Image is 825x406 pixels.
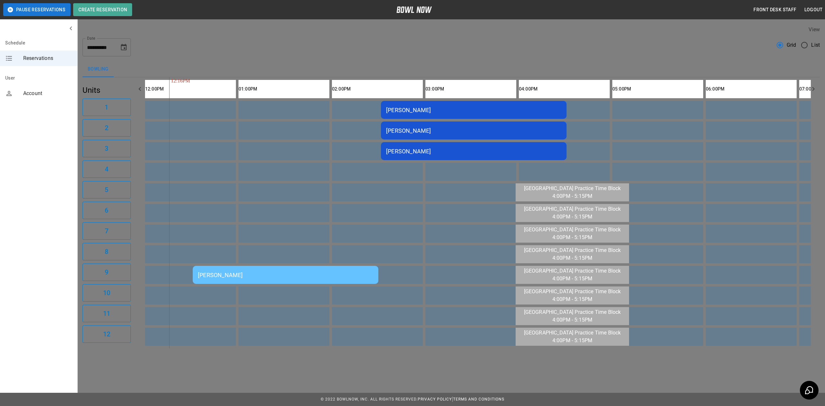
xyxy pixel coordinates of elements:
[82,62,114,77] button: Bowling
[396,6,432,13] img: logo
[787,41,796,49] span: Grid
[105,143,108,154] h6: 3
[82,85,131,95] h5: Units
[117,41,130,54] button: Choose date, selected date is Aug 21, 2025
[751,4,799,16] button: Front Desk Staff
[418,397,452,401] a: Privacy Policy
[386,148,561,155] div: [PERSON_NAME]
[169,78,171,84] span: 12:16PM
[23,54,72,62] span: Reservations
[82,62,820,77] div: inventory tabs
[105,247,108,257] h6: 8
[332,80,423,98] th: 02:00PM
[809,26,820,33] label: View
[386,107,561,113] div: [PERSON_NAME]
[105,205,108,216] h6: 6
[145,80,236,98] th: 12:00PM
[105,102,108,112] h6: 1
[103,329,110,339] h6: 12
[105,226,108,236] h6: 7
[321,397,418,401] span: © 2022 BowlNow, Inc. All Rights Reserved.
[23,90,72,97] span: Account
[238,80,329,98] th: 01:00PM
[73,3,132,16] button: Create Reservation
[105,123,108,133] h6: 2
[198,272,373,278] div: [PERSON_NAME]
[105,185,108,195] h6: 5
[103,308,110,319] h6: 11
[103,288,110,298] h6: 10
[453,397,504,401] a: Terms and Conditions
[802,4,825,16] button: Logout
[811,41,820,49] span: List
[105,164,108,174] h6: 4
[105,267,108,277] h6: 9
[386,127,561,134] div: [PERSON_NAME]
[3,3,71,16] button: Pause Reservations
